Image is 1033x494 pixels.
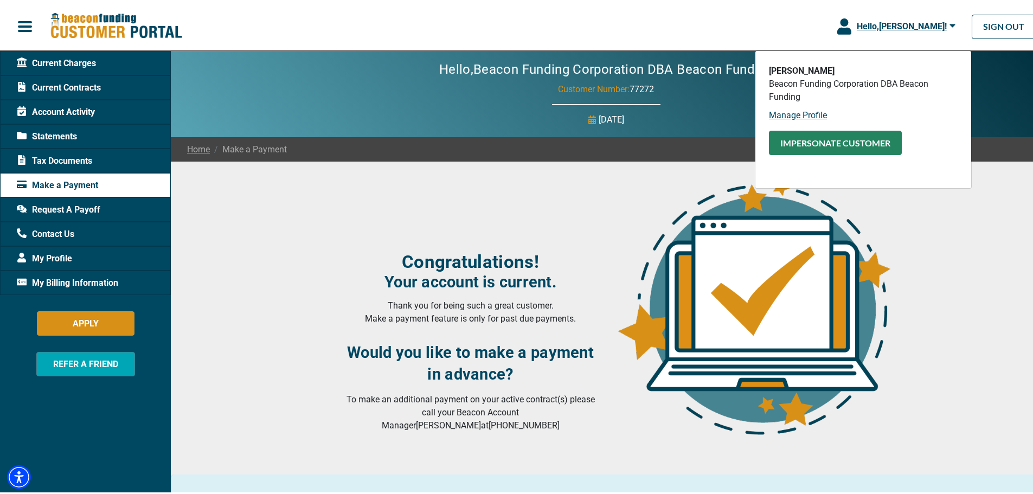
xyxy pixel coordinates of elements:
span: Account Activity [17,104,95,117]
a: Manage Profile [769,108,827,118]
span: Make a Payment [17,177,98,190]
p: Beacon Funding Corporation DBA Beacon Funding [769,75,958,101]
button: REFER A FRIEND [36,350,135,374]
span: Current Contracts [17,79,101,92]
h4: Your account is current. [342,271,600,289]
span: Tax Documents [17,152,92,165]
img: account-upto-date.png [613,173,894,433]
span: Contact Us [17,226,74,239]
h2: Hello, Beacon Funding Corporation DBA Beacon Funding [407,60,805,75]
div: Accessibility Menu [7,463,31,487]
button: APPLY [37,309,134,333]
span: Customer Number: [558,82,630,92]
img: Beacon Funding Customer Portal Logo [50,10,182,38]
a: Home [187,141,210,154]
span: Current Charges [17,55,96,68]
span: My Billing Information [17,274,118,287]
p: Thank you for being such a great customer. Make a payment feature is only for past due payments. [342,297,600,323]
span: Hello, [PERSON_NAME] ! [857,19,947,29]
span: 77272 [630,82,654,92]
span: My Profile [17,250,72,263]
span: Statements [17,128,77,141]
span: Make a Payment [210,141,287,154]
button: Impersonate Customer [769,129,902,153]
p: [DATE] [599,111,624,124]
b: [PERSON_NAME] [769,63,835,74]
h3: Would you like to make a payment in advance? [342,339,600,383]
p: To make an additional payment on your active contract(s) please call your Beacon Account Manager ... [342,391,600,430]
h3: Congratulations! [342,249,600,271]
span: Request A Payoff [17,201,100,214]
